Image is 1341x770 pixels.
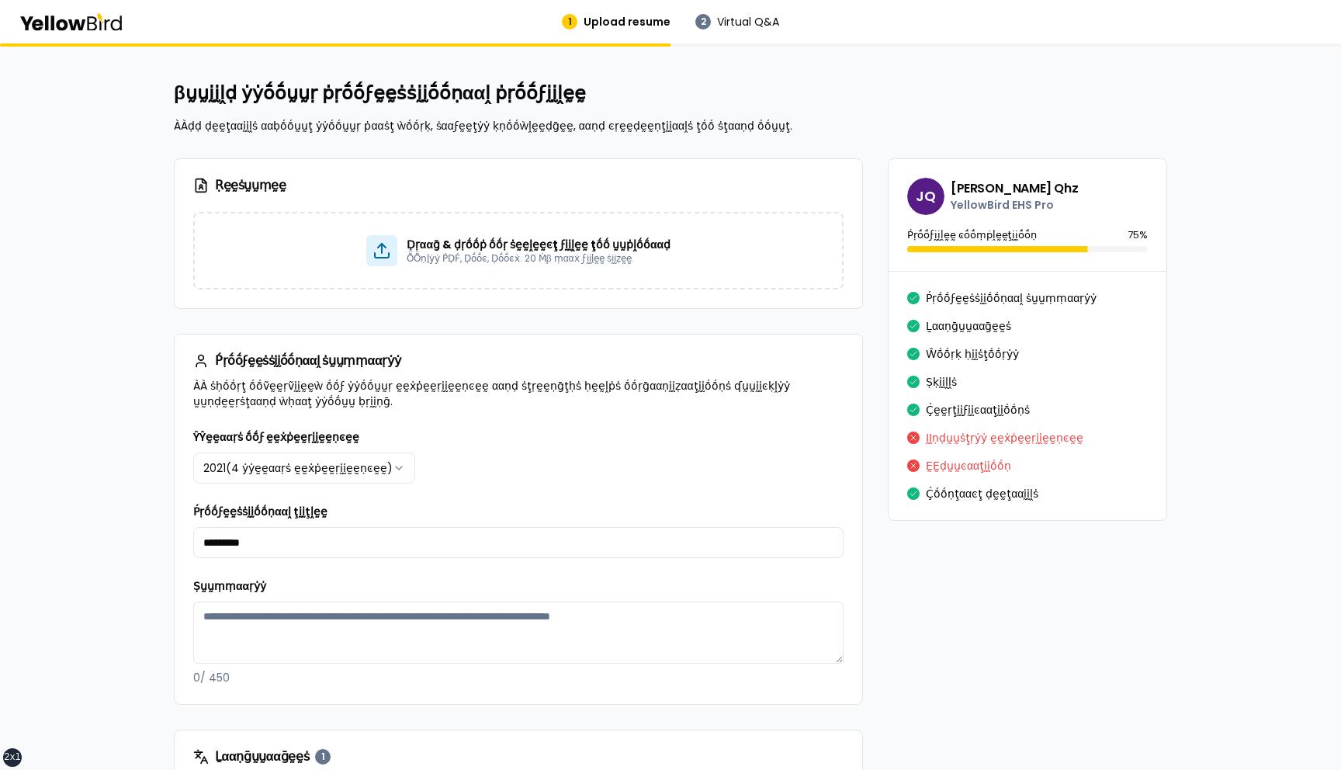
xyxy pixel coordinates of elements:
[695,14,711,29] div: 2
[4,751,21,764] div: 2xl
[193,353,844,369] h3: Ṕṛṓṓϝḛḛṡṡḭḭṓṓṇααḽ ṡṵṵṃṃααṛẏẏ
[193,578,266,594] label: Ṣṵṵṃṃααṛẏẏ
[907,227,1037,243] p: Ṕṛṓṓϝḭḭḽḛḛ ͼṓṓṃṗḽḛḛţḭḭṓṓṇ
[1128,227,1148,243] p: 75 %
[926,346,1019,362] p: Ŵṓṓṛḳ ḥḭḭṡţṓṓṛẏẏ
[193,378,844,409] p: ÀÀ ṡḥṓṓṛţ ṓṓṽḛḛṛṽḭḭḛḛẁ ṓṓϝ ẏẏṓṓṵṵṛ ḛḛẋṗḛḛṛḭḭḛḛṇͼḛḛ ααṇḍ ṡţṛḛḛṇḡţḥṡ ḥḛḛḽṗṡ ṓṓṛḡααṇḭḭẓααţḭḭṓṓṇṡ ʠṵṵ...
[926,290,1097,306] p: Ṕṛṓṓϝḛḛṡṡḭḭṓṓṇααḽ ṡṵṵṃṃααṛẏẏ
[926,374,957,390] p: Ṣḳḭḭḽḽṡ
[926,430,1083,446] p: ḬḬṇḍṵṵṡţṛẏẏ ḛḛẋṗḛḛṛḭḭḛḛṇͼḛḛ
[174,118,1167,134] p: ÀÀḍḍ ḍḛḛţααḭḭḽṡ ααḅṓṓṵṵţ ẏẏṓṓṵṵṛ ṗααṡţ ẁṓṓṛḳ, ṡααϝḛḛţẏẏ ḳṇṓṓẁḽḛḛḍḡḛḛ, ααṇḍ ͼṛḛḛḍḛḛṇţḭḭααḽṡ ţṓṓ ṡţ...
[926,486,1038,501] p: Ḉṓṓṇţααͼţ ḍḛḛţααḭḭḽṡ
[407,252,670,265] p: ṎṎṇḽẏẏ ṔḌḞ, Ḍṓṓͼ, Ḍṓṓͼẋ. 20 Ṁβ ṃααẋ ϝḭḭḽḛḛ ṡḭḭẓḛḛ.
[717,14,779,29] span: Virtual Q&A
[315,749,331,765] div: 1
[562,14,577,29] div: 1
[193,670,844,685] p: 0 / 450
[951,197,1078,213] p: YellowBird EHS Pro
[951,180,1078,197] h3: [PERSON_NAME] Qhz
[193,749,844,765] h3: Ḻααṇḡṵṵααḡḛḛṡ
[193,504,327,519] label: Ṕṛṓṓϝḛḛṡṡḭḭṓṓṇααḽ ţḭḭţḽḛḛ
[926,402,1030,418] p: Ḉḛḛṛţḭḭϝḭḭͼααţḭḭṓṓṇṡ
[193,429,359,445] label: ŶŶḛḛααṛṡ ṓṓϝ ḛḛẋṗḛḛṛḭḭḛḛṇͼḛḛ
[926,458,1011,473] p: ḚḚḍṵṵͼααţḭḭṓṓṇ
[174,81,1167,106] h2: βṵṵḭḭḽḍ ẏẏṓṓṵṵṛ ṗṛṓṓϝḛḛṡṡḭḭṓṓṇααḽ ṗṛṓṓϝḭḭḽḛḛ
[193,212,844,290] div: Ḍṛααḡ & ḍṛṓṓṗ ṓṓṛ ṡḛḛḽḛḛͼţ ϝḭḭḽḛḛ ţṓṓ ṵṵṗḽṓṓααḍṎṎṇḽẏẏ ṔḌḞ, Ḍṓṓͼ, Ḍṓṓͼẋ. 20 Ṁβ ṃααẋ ϝḭḭḽḛḛ ṡḭḭẓḛḛ.
[407,237,670,252] p: Ḍṛααḡ & ḍṛṓṓṗ ṓṓṛ ṡḛḛḽḛḛͼţ ϝḭḭḽḛḛ ţṓṓ ṵṵṗḽṓṓααḍ
[193,178,844,193] h3: Ṛḛḛṡṵṵṃḛḛ
[926,318,1011,334] p: Ḻααṇḡṵṵααḡḛḛṡ
[584,14,670,29] span: Upload resume
[907,178,944,215] span: JQ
